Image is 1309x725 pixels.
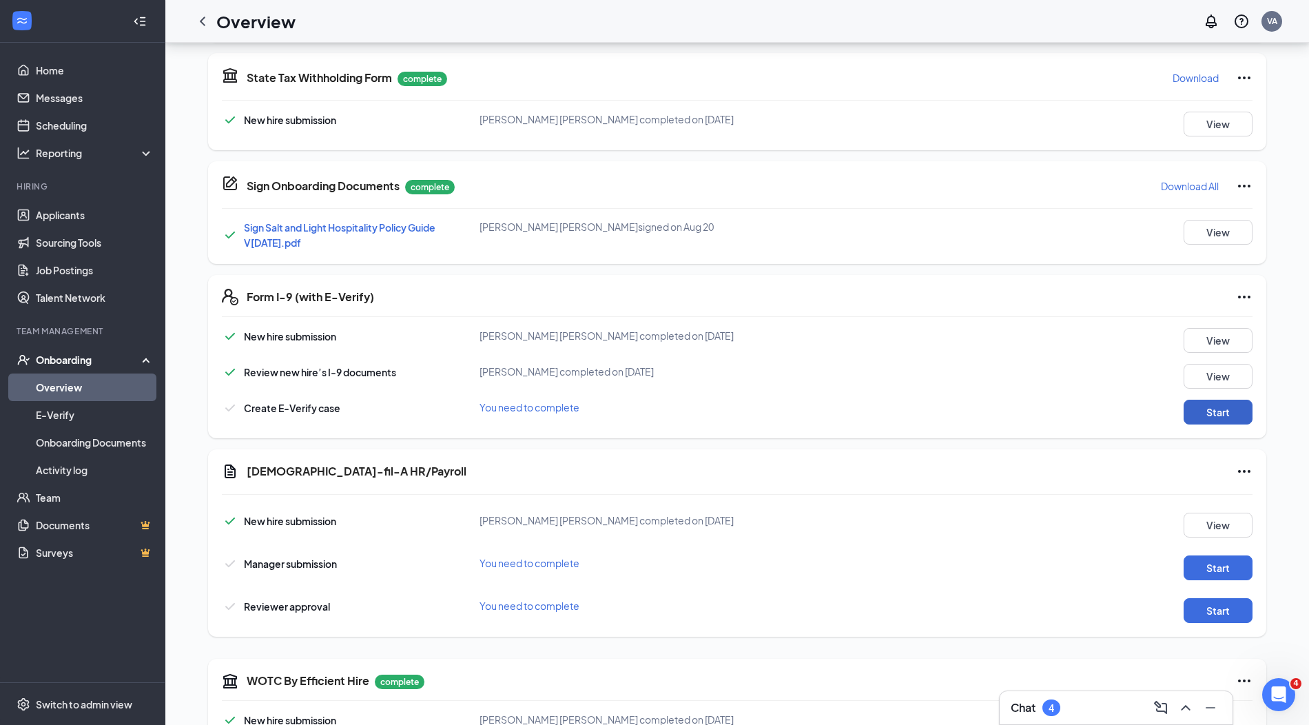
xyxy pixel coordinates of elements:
a: E-Verify [36,401,154,429]
svg: Ellipses [1236,463,1253,480]
p: complete [398,72,447,86]
svg: Ellipses [1236,289,1253,305]
span: New hire submission [244,330,336,343]
a: DocumentsCrown [36,511,154,539]
span: You need to complete [480,600,579,612]
a: Sourcing Tools [36,229,154,256]
p: Download All [1161,179,1219,193]
svg: Notifications [1203,13,1219,30]
span: [PERSON_NAME] [PERSON_NAME] completed on [DATE] [480,113,734,125]
svg: CompanyDocumentIcon [222,175,238,192]
svg: Checkmark [222,400,238,416]
a: Activity log [36,456,154,484]
span: New hire submission [244,515,336,527]
div: Hiring [17,181,151,192]
span: [PERSON_NAME] [PERSON_NAME] completed on [DATE] [480,514,734,527]
span: Manager submission [244,558,337,570]
button: View [1184,328,1253,353]
span: Reviewer approval [244,600,330,613]
iframe: Intercom live chat [1262,678,1295,711]
div: Team Management [17,325,151,337]
a: Sign Salt and Light Hospitality Policy Guide V[DATE].pdf [244,221,435,249]
span: [PERSON_NAME] completed on [DATE] [480,365,654,378]
a: SurveysCrown [36,539,154,566]
svg: UserCheck [17,353,30,367]
svg: QuestionInfo [1233,13,1250,30]
svg: Government [222,673,238,689]
p: complete [375,675,424,689]
a: Overview [36,374,154,401]
a: Team [36,484,154,511]
a: Onboarding Documents [36,429,154,456]
h1: Overview [216,10,296,33]
button: ComposeMessage [1150,697,1172,719]
a: Messages [36,84,154,112]
div: Onboarding [36,353,142,367]
p: Download [1173,71,1219,85]
button: Minimize [1199,697,1222,719]
button: Start [1184,598,1253,623]
div: [PERSON_NAME] [PERSON_NAME] signed on Aug 20 [480,220,823,234]
h3: Chat [1011,700,1035,715]
button: ChevronUp [1175,697,1197,719]
svg: Settings [17,697,30,711]
a: Scheduling [36,112,154,139]
div: VA [1267,15,1277,27]
button: Download [1172,67,1219,89]
svg: Checkmark [222,555,238,572]
button: Start [1184,400,1253,425]
svg: Ellipses [1236,178,1253,194]
svg: TaxGovernmentIcon [222,67,238,83]
a: Applicants [36,201,154,229]
div: Reporting [36,146,154,160]
span: You need to complete [480,401,579,413]
svg: Checkmark [222,513,238,529]
span: [PERSON_NAME] [PERSON_NAME] completed on [DATE] [480,329,734,342]
svg: FormI9EVerifyIcon [222,289,238,305]
span: Review new hire’s I-9 documents [244,366,396,378]
svg: Analysis [17,146,30,160]
svg: Checkmark [222,364,238,380]
button: View [1184,513,1253,538]
h5: WOTC By Efficient Hire [247,673,369,688]
span: You need to complete [480,557,579,569]
svg: Collapse [133,14,147,28]
svg: Checkmark [222,112,238,128]
svg: Checkmark [222,227,238,243]
svg: Minimize [1202,700,1219,716]
div: 4 [1049,702,1054,714]
h5: Form I-9 (with E-Verify) [247,289,374,305]
button: Start [1184,555,1253,580]
a: Job Postings [36,256,154,284]
button: View [1184,220,1253,245]
a: Home [36,57,154,84]
div: Switch to admin view [36,697,132,711]
svg: Checkmark [222,328,238,345]
h5: Sign Onboarding Documents [247,178,400,194]
svg: WorkstreamLogo [15,14,29,28]
button: Download All [1160,175,1219,197]
svg: Document [222,463,238,480]
button: View [1184,112,1253,136]
svg: Ellipses [1236,70,1253,86]
svg: ComposeMessage [1153,700,1169,716]
h5: State Tax Withholding Form [247,70,392,85]
p: complete [405,180,455,194]
span: 4 [1290,678,1301,689]
svg: ChevronLeft [194,13,211,30]
h5: [DEMOGRAPHIC_DATA]-fil-A HR/Payroll [247,464,466,479]
svg: ChevronUp [1177,700,1194,716]
svg: Checkmark [222,598,238,615]
span: New hire submission [244,114,336,126]
svg: Ellipses [1236,673,1253,689]
button: View [1184,364,1253,389]
span: Create E-Verify case [244,402,340,414]
a: Talent Network [36,284,154,312]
